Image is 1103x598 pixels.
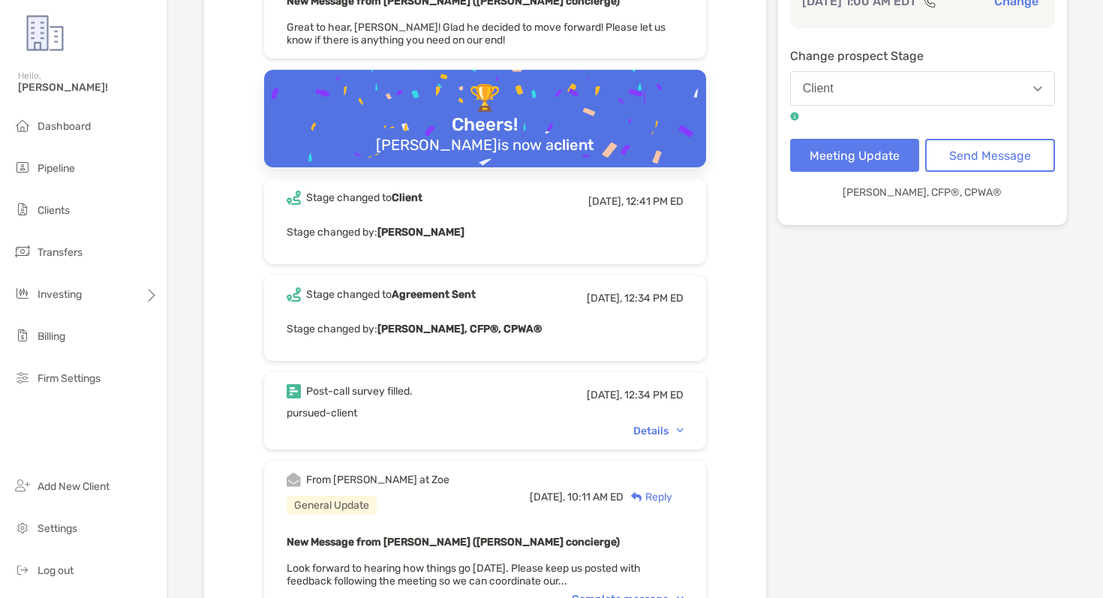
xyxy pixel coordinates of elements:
[38,120,91,133] span: Dashboard
[287,562,641,587] span: Look forward to hearing how things go [DATE]. Please keep us posted with feedback following the m...
[14,368,32,386] img: firm-settings icon
[18,6,72,60] img: Zoe Logo
[1033,86,1042,92] img: Open dropdown arrow
[624,292,684,305] span: 12:34 PM ED
[38,564,74,577] span: Log out
[38,288,82,301] span: Investing
[790,47,1055,65] p: Change prospect Stage
[392,191,422,204] b: Client
[287,320,684,338] p: Stage changed by:
[38,162,75,175] span: Pipeline
[377,226,464,239] b: [PERSON_NAME]
[588,195,624,208] span: [DATE],
[446,114,524,136] div: Cheers!
[677,428,684,433] img: Chevron icon
[377,323,542,335] b: [PERSON_NAME], CFP®, CPWA®
[633,425,684,437] div: Details
[14,158,32,176] img: pipeline icon
[38,330,65,343] span: Billing
[287,407,357,419] span: pursued-client
[790,71,1055,106] button: Client
[631,492,642,502] img: Reply icon
[287,223,684,242] p: Stage changed by:
[306,473,449,486] div: From [PERSON_NAME] at Zoe
[626,195,684,208] span: 12:41 PM ED
[18,81,158,94] span: [PERSON_NAME]!
[14,116,32,134] img: dashboard icon
[14,326,32,344] img: billing icon
[14,242,32,260] img: transfers icon
[38,372,101,385] span: Firm Settings
[790,112,799,121] img: tooltip
[306,385,413,398] div: Post-call survey filled.
[843,183,1002,202] p: [PERSON_NAME], CFP®, CPWA®
[14,284,32,302] img: investing icon
[306,191,422,204] div: Stage changed to
[14,518,32,536] img: settings icon
[287,191,301,205] img: Event icon
[287,536,620,548] b: New Message from [PERSON_NAME] ([PERSON_NAME] concierge)
[370,136,600,154] div: [PERSON_NAME] is now a
[287,473,301,487] img: Event icon
[925,139,1055,172] button: Send Message
[14,200,32,218] img: clients icon
[287,496,377,515] div: General Update
[264,70,706,200] img: Confetti
[554,136,594,154] b: client
[38,246,83,259] span: Transfers
[587,389,622,401] span: [DATE],
[287,21,666,47] span: Great to hear, [PERSON_NAME]! Glad he decided to move forward! Please let us know if there is any...
[530,491,565,503] span: [DATE],
[624,489,672,505] div: Reply
[463,83,506,114] div: 🏆
[38,480,110,493] span: Add New Client
[38,522,77,535] span: Settings
[287,384,301,398] img: Event icon
[14,476,32,494] img: add_new_client icon
[803,82,834,95] div: Client
[587,292,622,305] span: [DATE],
[624,389,684,401] span: 12:34 PM ED
[287,287,301,302] img: Event icon
[14,560,32,578] img: logout icon
[790,139,920,172] button: Meeting Update
[306,288,476,301] div: Stage changed to
[567,491,624,503] span: 10:11 AM ED
[392,288,476,301] b: Agreement Sent
[38,204,70,217] span: Clients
